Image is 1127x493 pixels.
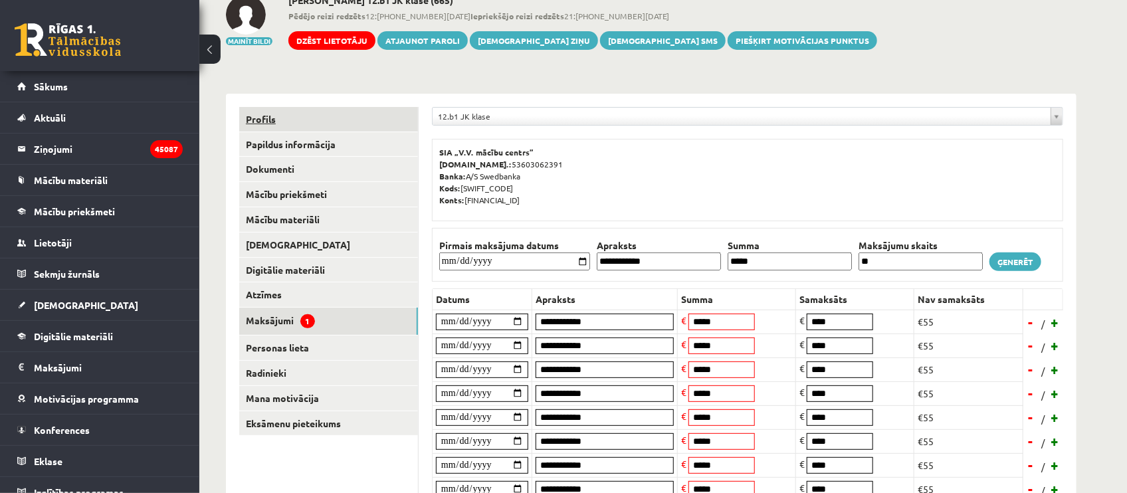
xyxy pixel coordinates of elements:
[914,334,1023,357] td: €55
[532,288,678,310] th: Apraksts
[799,386,805,398] span: €
[470,31,598,50] a: [DEMOGRAPHIC_DATA] ziņu
[1025,455,1038,475] a: -
[1040,340,1047,354] span: /
[239,157,418,181] a: Dokumenti
[914,357,1023,381] td: €55
[914,405,1023,429] td: €55
[1025,407,1038,427] a: -
[300,314,315,328] span: 1
[17,352,183,383] a: Maksājumi
[239,132,418,157] a: Papildus informācija
[799,434,805,446] span: €
[34,424,90,436] span: Konferences
[239,336,418,360] a: Personas lieta
[1025,431,1038,451] a: -
[724,239,855,252] th: Summa
[1040,412,1047,426] span: /
[678,288,796,310] th: Summa
[288,11,365,21] b: Pēdējo reizi redzēts
[34,80,68,92] span: Sākums
[34,299,138,311] span: [DEMOGRAPHIC_DATA]
[728,31,877,50] a: Piešķirt motivācijas punktus
[17,383,183,414] a: Motivācijas programma
[34,134,183,164] legend: Ziņojumi
[1040,317,1047,331] span: /
[799,338,805,350] span: €
[239,308,418,335] a: Maksājumi1
[799,458,805,470] span: €
[1049,359,1062,379] a: +
[288,31,375,50] a: Dzēst lietotāju
[470,11,564,21] b: Iepriekšējo reizi redzēts
[436,239,593,252] th: Pirmais maksājuma datums
[1025,312,1038,332] a: -
[799,410,805,422] span: €
[1025,383,1038,403] a: -
[681,386,686,398] span: €
[17,258,183,289] a: Sekmju žurnāls
[34,268,100,280] span: Sekmju žurnāls
[681,410,686,422] span: €
[239,411,418,436] a: Eksāmenu pieteikums
[914,310,1023,334] td: €55
[914,288,1023,310] th: Nav samaksāts
[439,195,464,205] b: Konts:
[377,31,468,50] a: Atjaunot paroli
[593,239,724,252] th: Apraksts
[1049,336,1062,355] a: +
[796,288,914,310] th: Samaksāts
[681,362,686,374] span: €
[1040,388,1047,402] span: /
[1049,407,1062,427] a: +
[1049,312,1062,332] a: +
[15,23,121,56] a: Rīgas 1. Tālmācības vidusskola
[681,338,686,350] span: €
[1049,431,1062,451] a: +
[855,239,986,252] th: Maksājumu skaits
[1049,455,1062,475] a: +
[433,108,1063,125] a: 12.b1 JK klase
[34,393,139,405] span: Motivācijas programma
[239,207,418,232] a: Mācību materiāli
[1040,364,1047,378] span: /
[34,112,66,124] span: Aktuāli
[17,165,183,195] a: Mācību materiāli
[150,140,183,158] i: 45087
[439,147,534,157] b: SIA „V.V. mācību centrs”
[239,233,418,257] a: [DEMOGRAPHIC_DATA]
[989,252,1041,271] a: Ģenerēt
[439,159,512,169] b: [DOMAIN_NAME].:
[433,288,532,310] th: Datums
[239,386,418,411] a: Mana motivācija
[34,237,72,248] span: Lietotāji
[17,71,183,102] a: Sākums
[17,290,183,320] a: [DEMOGRAPHIC_DATA]
[17,196,183,227] a: Mācību priekšmeti
[17,321,183,351] a: Digitālie materiāli
[799,314,805,326] span: €
[1040,460,1047,474] span: /
[17,446,183,476] a: Eklase
[681,314,686,326] span: €
[17,102,183,133] a: Aktuāli
[681,458,686,470] span: €
[239,107,418,132] a: Profils
[439,146,1056,206] p: 53603062391 A/S Swedbanka [SWIFT_CODE] [FINANCIAL_ID]
[681,434,686,446] span: €
[34,455,62,467] span: Eklase
[914,453,1023,477] td: €55
[17,227,183,258] a: Lietotāji
[799,362,805,374] span: €
[34,330,113,342] span: Digitālie materiāli
[239,282,418,307] a: Atzīmes
[239,361,418,385] a: Radinieki
[1049,383,1062,403] a: +
[438,108,1045,125] span: 12.b1 JK klase
[439,171,466,181] b: Banka:
[600,31,726,50] a: [DEMOGRAPHIC_DATA] SMS
[226,37,272,45] button: Mainīt bildi
[288,10,877,22] span: 12:[PHONE_NUMBER][DATE] 21:[PHONE_NUMBER][DATE]
[17,415,183,445] a: Konferences
[34,352,183,383] legend: Maksājumi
